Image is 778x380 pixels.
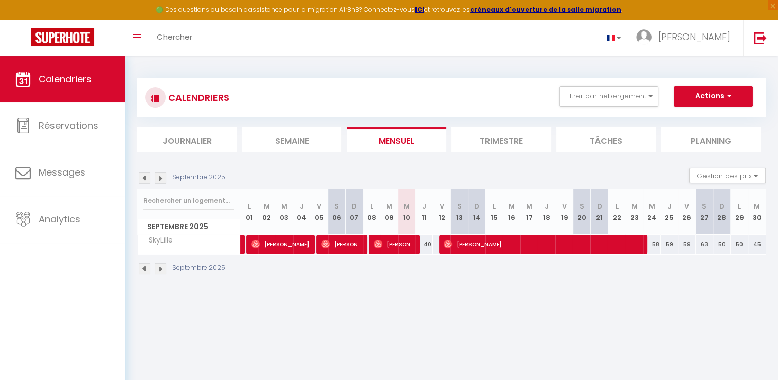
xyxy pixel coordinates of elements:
[731,235,748,254] div: 50
[143,192,234,210] input: Rechercher un logement...
[661,189,678,235] th: 25
[422,201,426,211] abbr: J
[450,189,468,235] th: 13
[538,189,555,235] th: 18
[696,189,713,235] th: 27
[440,201,444,211] abbr: V
[39,213,80,226] span: Analytics
[149,20,200,56] a: Chercher
[172,263,225,273] p: Septembre 2025
[138,219,240,234] span: Septembre 2025
[281,201,287,211] abbr: M
[363,189,381,235] th: 08
[374,234,414,254] span: [PERSON_NAME]
[317,201,321,211] abbr: V
[474,201,479,211] abbr: D
[520,189,538,235] th: 17
[311,189,328,235] th: 05
[415,5,424,14] a: ICI
[258,189,276,235] th: 02
[573,189,590,235] th: 20
[334,201,339,211] abbr: S
[31,28,94,46] img: Super Booking
[559,86,658,107] button: Filtrer par hébergement
[8,4,39,35] button: Ouvrir le widget de chat LiveChat
[485,189,503,235] th: 15
[678,235,696,254] div: 59
[172,172,225,182] p: Septembre 2025
[415,235,433,254] div: 40
[636,29,652,45] img: ...
[468,189,485,235] th: 14
[678,189,696,235] th: 26
[433,189,450,235] th: 12
[493,201,496,211] abbr: L
[713,235,731,254] div: 50
[631,201,638,211] abbr: M
[643,189,661,235] th: 24
[444,234,642,254] span: [PERSON_NAME]
[658,30,730,43] span: [PERSON_NAME]
[526,201,532,211] abbr: M
[264,201,270,211] abbr: M
[555,189,573,235] th: 19
[719,201,725,211] abbr: D
[248,201,251,211] abbr: L
[242,127,342,152] li: Semaine
[321,234,362,254] span: [PERSON_NAME]
[166,86,229,109] h3: CALENDRIERS
[608,189,625,235] th: 22
[251,234,310,254] span: [PERSON_NAME]
[381,189,398,235] th: 09
[748,235,766,254] div: 45
[661,127,761,152] li: Planning
[276,189,293,235] th: 03
[684,201,689,211] abbr: V
[545,201,549,211] abbr: J
[556,127,656,152] li: Tâches
[596,201,602,211] abbr: D
[580,201,584,211] abbr: S
[696,235,713,254] div: 63
[649,201,655,211] abbr: M
[241,189,258,235] th: 01
[643,235,661,254] div: 58
[328,189,346,235] th: 06
[451,127,551,152] li: Trimestre
[713,189,731,235] th: 28
[39,119,98,132] span: Réservations
[661,235,678,254] div: 59
[139,235,178,246] span: SkyLille
[616,201,619,211] abbr: L
[748,189,766,235] th: 30
[667,201,672,211] abbr: J
[457,201,462,211] abbr: S
[352,201,357,211] abbr: D
[404,201,410,211] abbr: M
[398,189,415,235] th: 10
[754,31,767,44] img: logout
[509,201,515,211] abbr: M
[628,20,743,56] a: ... [PERSON_NAME]
[674,86,753,107] button: Actions
[346,189,363,235] th: 07
[370,201,373,211] abbr: L
[293,189,311,235] th: 04
[39,166,85,179] span: Messages
[754,201,760,211] abbr: M
[562,201,567,211] abbr: V
[503,189,520,235] th: 16
[590,189,608,235] th: 21
[386,201,392,211] abbr: M
[626,189,643,235] th: 23
[347,127,446,152] li: Mensuel
[689,168,766,183] button: Gestion des prix
[702,201,707,211] abbr: S
[300,201,304,211] abbr: J
[157,31,192,42] span: Chercher
[731,189,748,235] th: 29
[39,73,92,85] span: Calendriers
[470,5,621,14] a: créneaux d'ouverture de la salle migration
